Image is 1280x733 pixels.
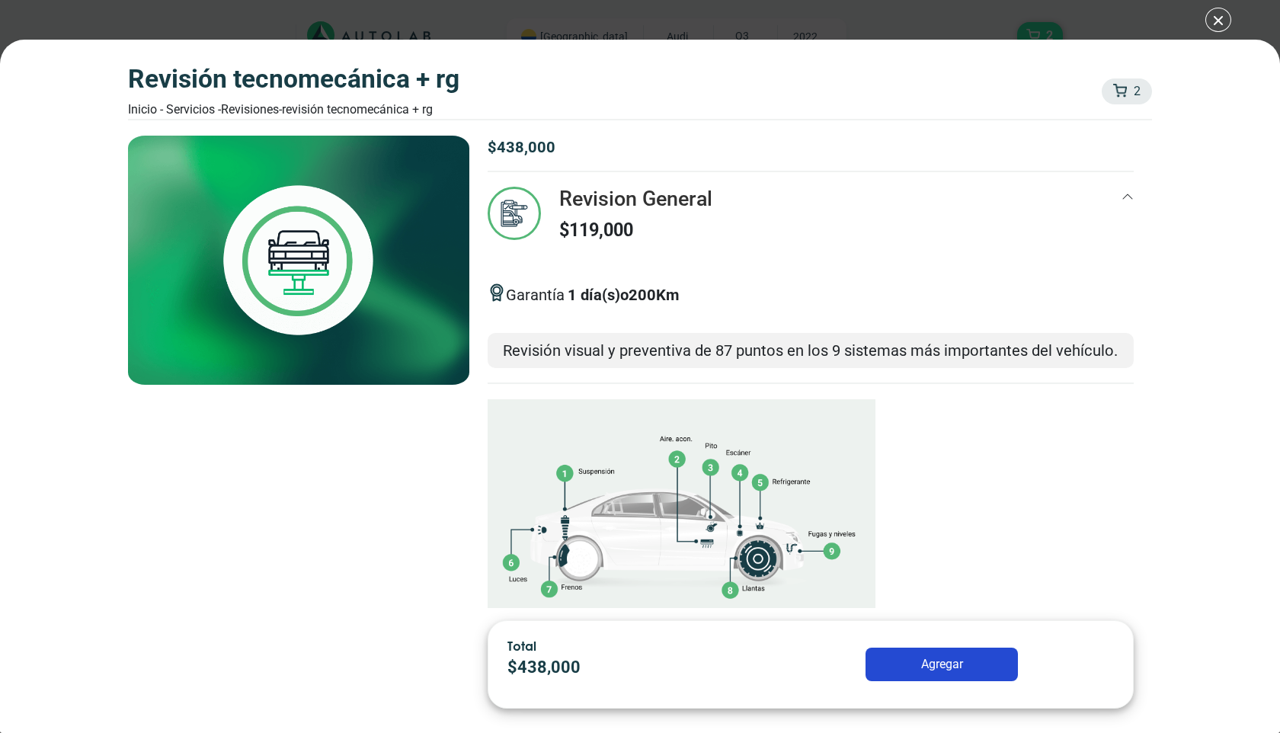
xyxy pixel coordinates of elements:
[507,655,747,680] p: $ 438,000
[128,64,459,94] h3: Revisión Tecnomecánica + rg
[488,136,1134,158] p: $ 438,000
[568,283,679,306] p: 1 día(s) o 200 Km
[559,217,712,244] p: $ 119,000
[866,648,1018,681] button: Agregar
[559,187,712,211] h3: Revision General
[503,339,1118,362] p: Revisión visual y preventiva de 87 puntos en los 9 sistemas más importantes del vehículo.
[507,639,536,653] span: Total
[282,102,433,117] font: Revisión Tecnomecánica + rg
[506,283,679,318] span: Garantía
[128,101,459,119] div: Inicio - Servicios - Revisiones -
[488,187,541,240] img: revision_general-v3.svg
